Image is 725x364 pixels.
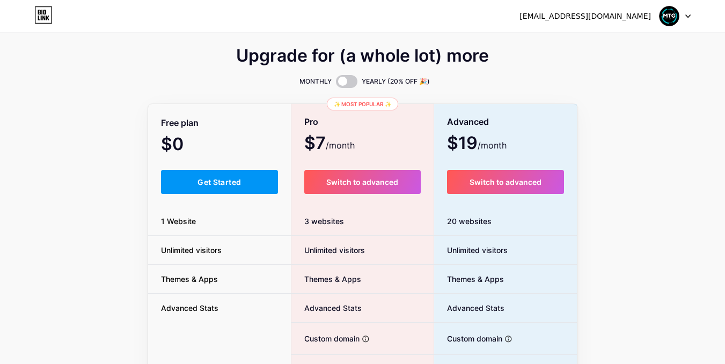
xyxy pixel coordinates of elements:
[148,273,231,285] span: Themes & Apps
[291,302,362,314] span: Advanced Stats
[291,333,360,344] span: Custom domain
[447,113,489,131] span: Advanced
[291,244,365,256] span: Unlimited visitors
[291,207,434,236] div: 3 websites
[304,170,421,194] button: Switch to advanced
[470,177,541,187] span: Switch to advanced
[447,170,565,194] button: Switch to advanced
[327,98,398,110] div: ✨ Most popular ✨
[148,302,231,314] span: Advanced Stats
[434,302,504,314] span: Advanced Stats
[447,137,507,152] span: $19
[161,138,213,153] span: $0
[291,273,361,285] span: Themes & Apps
[148,244,235,256] span: Unlimited visitors
[519,11,651,22] div: [EMAIL_ADDRESS][DOMAIN_NAME]
[161,170,279,194] button: Get Started
[304,137,355,152] span: $7
[304,113,318,131] span: Pro
[434,207,577,236] div: 20 websites
[434,333,502,344] span: Custom domain
[478,139,507,152] span: /month
[326,139,355,152] span: /month
[148,216,209,227] span: 1 Website
[161,114,199,132] span: Free plan
[434,273,504,285] span: Themes & Apps
[197,177,241,187] span: Get Started
[659,6,679,26] img: Mèo Tai Gấu
[236,49,489,62] span: Upgrade for (a whole lot) more
[434,244,508,256] span: Unlimited visitors
[362,76,430,87] span: YEARLY (20% OFF 🎉)
[299,76,332,87] span: MONTHLY
[326,177,398,187] span: Switch to advanced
